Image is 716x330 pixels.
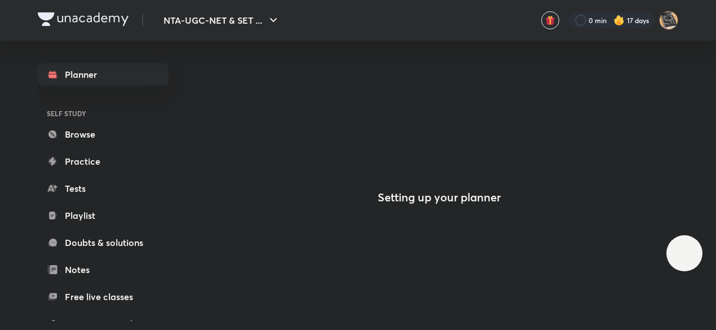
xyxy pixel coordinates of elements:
[38,285,169,308] a: Free live classes
[678,247,691,260] img: ttu
[38,231,169,254] a: Doubts & solutions
[38,177,169,200] a: Tests
[38,150,169,173] a: Practice
[38,12,129,26] img: Company Logo
[613,15,625,26] img: streak
[378,191,501,204] h4: Setting up your planner
[38,258,169,281] a: Notes
[545,15,555,25] img: avatar
[38,123,169,146] a: Browse
[157,9,287,32] button: NTA-UGC-NET & SET ...
[659,11,678,30] img: Pankaj Dagar
[38,63,169,86] a: Planner
[38,104,169,123] h6: SELF STUDY
[541,11,559,29] button: avatar
[38,204,169,227] a: Playlist
[38,12,129,29] a: Company Logo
